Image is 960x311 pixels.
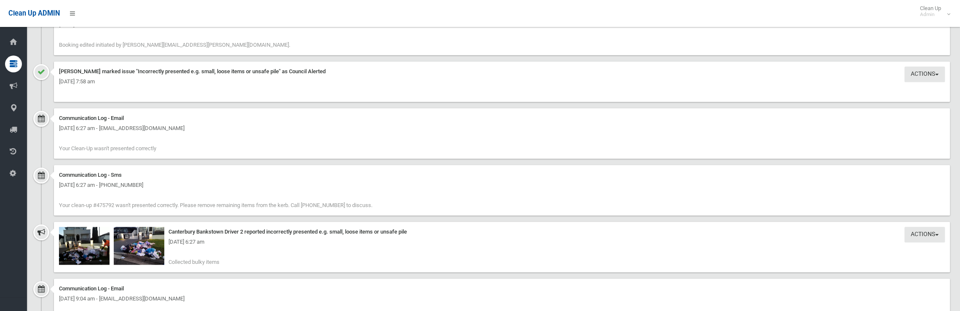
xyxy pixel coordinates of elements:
span: Clean Up ADMIN [8,9,60,17]
div: Communication Log - Sms [59,170,945,180]
small: Admin [920,11,941,18]
div: Canterbury Bankstown Driver 2 reported incorrectly presented e.g. small, loose items or unsafe pile [59,227,945,237]
span: Your Clean-Up wasn't presented correctly [59,145,156,152]
div: [DATE] 7:58 am [59,77,945,87]
img: 2025-08-1206.26.026757173371504086253.jpg [114,227,164,265]
span: Booking edited initiated by [PERSON_NAME][EMAIL_ADDRESS][PERSON_NAME][DOMAIN_NAME]. [59,42,290,48]
div: [DATE] 9:04 am - [EMAIL_ADDRESS][DOMAIN_NAME] [59,294,945,304]
span: Clean Up [916,5,949,18]
div: Communication Log - Email [59,113,945,123]
span: Collected bulky items [168,259,219,265]
button: Actions [904,66,945,82]
button: Actions [904,227,945,242]
div: [DATE] 6:27 am [59,237,945,247]
img: 2025-08-1206.22.141501275082364251638.jpg [59,227,110,265]
div: [PERSON_NAME] marked issue "Incorrectly presented e.g. small, loose items or unsafe pile" as Coun... [59,66,945,77]
span: Your clean-up #475792 wasn't presented correctly. Please remove remaining items from the kerb. Ca... [59,202,372,208]
div: [DATE] 6:27 am - [PHONE_NUMBER] [59,180,945,190]
div: Communication Log - Email [59,284,945,294]
div: [DATE] 6:27 am - [EMAIL_ADDRESS][DOMAIN_NAME] [59,123,945,133]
